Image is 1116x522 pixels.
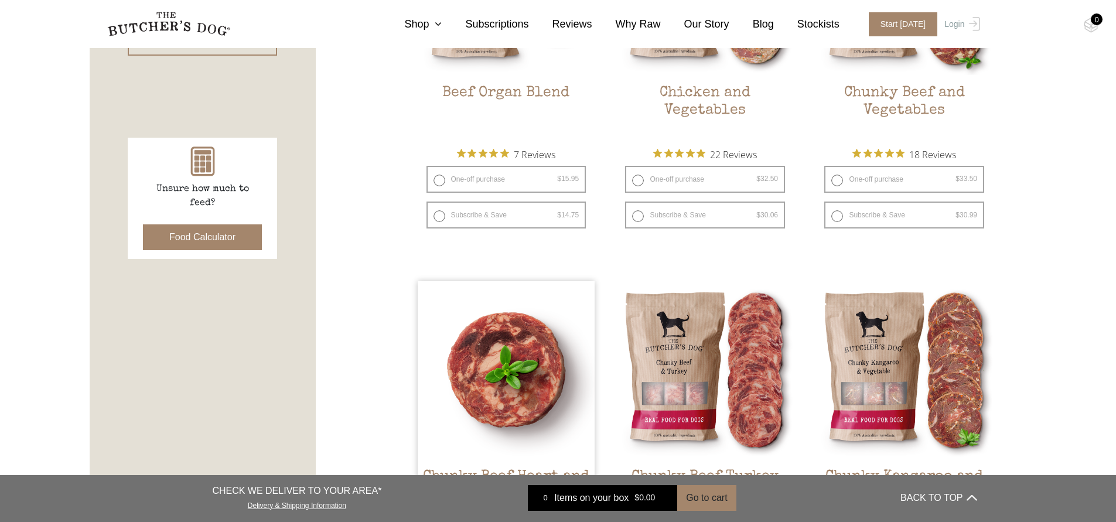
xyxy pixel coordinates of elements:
[634,493,639,503] span: $
[426,202,586,228] label: Subscribe & Save
[756,175,778,183] bdi: 32.50
[824,166,984,193] label: One-off purchase
[537,492,554,504] div: 0
[554,491,629,505] span: Items on your box
[514,145,555,163] span: 7 Reviews
[248,499,346,510] a: Delivery & Shipping Information
[815,84,993,139] h2: Chunky Beef and Vegetables
[144,182,261,210] p: Unsure how much to feed?
[529,16,592,32] a: Reviews
[710,145,757,163] span: 22 Reviews
[1091,13,1103,25] div: 0
[653,145,757,163] button: Rated 4.9 out of 5 stars from 22 reviews. Jump to reviews.
[774,16,839,32] a: Stockists
[729,16,774,32] a: Blog
[426,166,586,193] label: One-off purchase
[381,16,442,32] a: Shop
[616,281,794,459] img: Chunky Beef Turkey and Vegetables
[909,145,956,163] span: 18 Reviews
[625,166,785,193] label: One-off purchase
[756,211,778,219] bdi: 30.06
[677,485,736,511] button: Go to cart
[616,84,794,139] h2: Chicken and Vegetables
[212,484,381,498] p: CHECK WE DELIVER TO YOUR AREA*
[941,12,980,36] a: Login
[143,224,262,250] button: Food Calculator
[852,145,956,163] button: Rated 5 out of 5 stars from 18 reviews. Jump to reviews.
[557,211,561,219] span: $
[557,211,579,219] bdi: 14.75
[815,281,993,459] img: Chunky Kangaroo and Vegetables
[557,175,561,183] span: $
[857,12,942,36] a: Start [DATE]
[457,145,555,163] button: Rated 5 out of 5 stars from 7 reviews. Jump to reviews.
[955,211,960,219] span: $
[756,211,760,219] span: $
[1084,18,1098,33] img: TBD_Cart-Empty.png
[625,202,785,228] label: Subscribe & Save
[442,16,528,32] a: Subscriptions
[528,485,677,511] a: 0 Items on your box $0.00
[900,484,977,512] button: BACK TO TOP
[418,84,595,139] h2: Beef Organ Blend
[869,12,938,36] span: Start [DATE]
[634,493,655,503] bdi: 0.00
[592,16,661,32] a: Why Raw
[955,175,960,183] span: $
[955,211,977,219] bdi: 30.99
[824,202,984,228] label: Subscribe & Save
[661,16,729,32] a: Our Story
[557,175,579,183] bdi: 15.95
[756,175,760,183] span: $
[955,175,977,183] bdi: 33.50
